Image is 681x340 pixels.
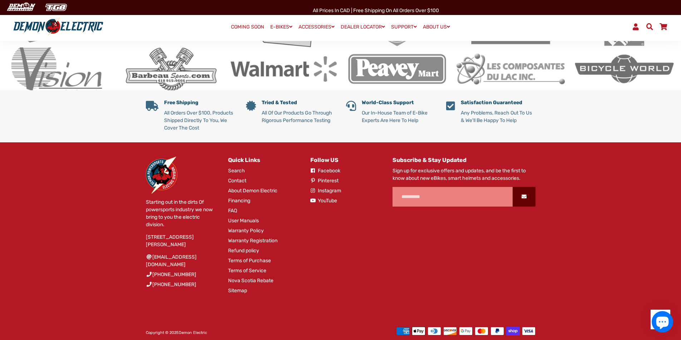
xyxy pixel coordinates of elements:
a: COMING SOON [228,22,267,32]
a: Search [228,167,245,174]
h4: Quick Links [228,157,300,163]
a: [EMAIL_ADDRESS][DOMAIN_NAME] [146,253,217,268]
a: About Demon Electric [228,187,277,194]
a: E-BIKES [268,22,295,32]
p: All Of Our Products Go Through Rigorous Performance Testing [262,109,335,124]
a: Instagram [310,187,341,194]
a: Financing [228,197,250,204]
a: User Manuals [228,217,259,224]
p: Sign up for exclusive offers and updates, and be the first to know about new eBikes, smart helmet... [393,167,536,182]
span: Copyright © 2025 [146,330,207,335]
a: SUPPORT [389,22,419,32]
a: Warranty Policy [228,227,264,234]
a: Nova Scotia Rebate [228,277,273,284]
h5: Satisfaction Guaranteed [461,100,536,106]
a: Refund policy [228,247,259,254]
a: Warranty Registration [228,237,277,244]
a: Sitemap [228,287,247,294]
span: All Prices in CAD | Free shipping on all orders over $100 [313,7,439,14]
img: Demon Electric logo [11,17,106,36]
p: All Orders Over $100, Products Shipped Directly To You, We Cover The Cost [164,109,235,132]
h5: Tried & Tested [262,100,335,106]
a: YouTube [310,197,337,204]
img: TGB Canada [41,1,71,13]
a: FAQ [228,207,237,214]
a: Terms of Purchase [228,257,271,264]
a: Terms of Service [228,267,266,274]
inbox-online-store-chat: Shopify online store chat [650,311,675,334]
a: ABOUT US [420,22,453,32]
a: Facebook [310,167,340,174]
img: Demon Electric [4,1,38,13]
a: Contact [228,177,246,184]
h4: Follow US [310,157,382,163]
h5: Free Shipping [164,100,235,106]
p: Starting out in the dirts Of powersports industry we now bring to you the electric division. [146,198,217,228]
p: Our In-House Team of E-Bike Experts Are Here To Help [362,109,435,124]
h4: Subscribe & Stay Updated [393,157,536,163]
a: Pinterest [310,177,339,184]
img: Demon Electric [146,157,177,194]
a: [PHONE_NUMBER] [146,281,196,288]
a: Demon Electric [179,330,207,335]
p: [STREET_ADDRESS][PERSON_NAME] [146,233,217,248]
a: ACCESSORIES [296,22,337,32]
h5: World-Class Support [362,100,435,106]
a: DEALER LOCATOR [338,22,388,32]
p: Any Problems, Reach Out To Us & We'll Be Happy To Help [461,109,536,124]
a: [PHONE_NUMBER] [146,271,196,278]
